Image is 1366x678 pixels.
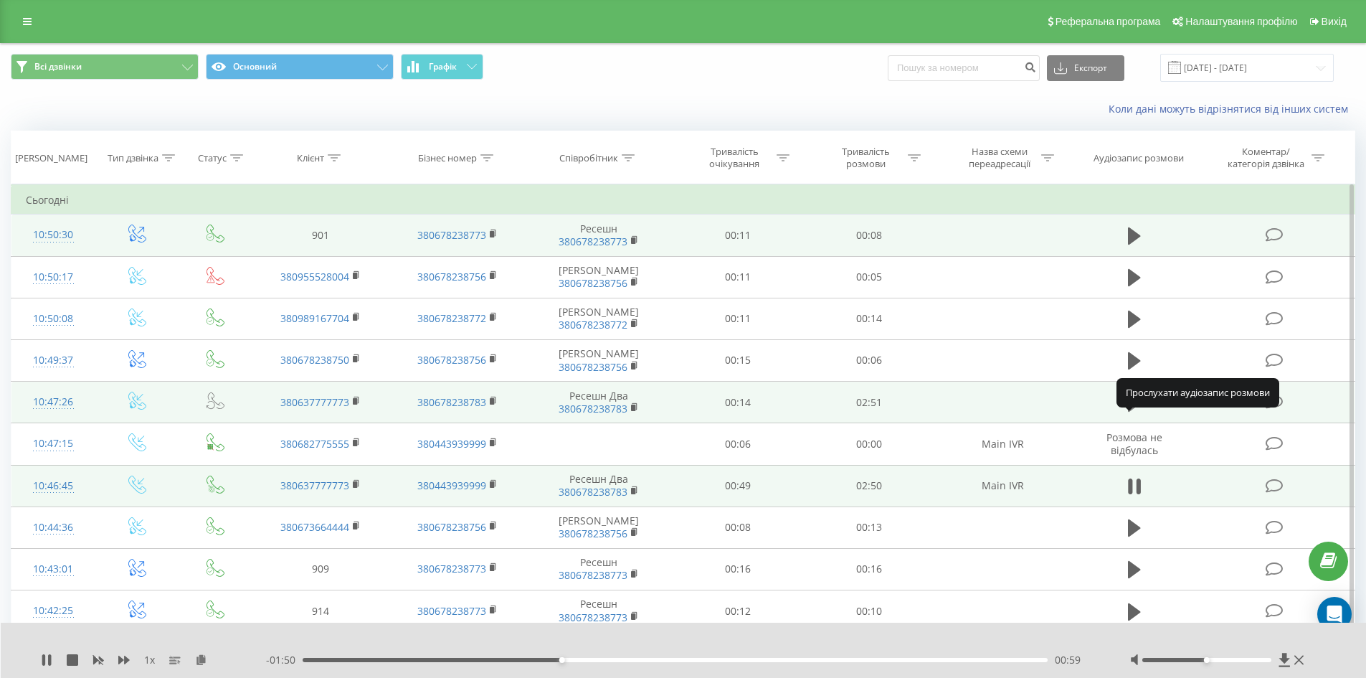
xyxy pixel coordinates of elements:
span: Налаштування профілю [1185,16,1297,27]
div: Статус [198,152,227,164]
td: Main IVR [934,465,1071,507]
div: 10:47:26 [26,388,81,416]
div: Коментар/категорія дзвінка [1224,146,1308,170]
td: 00:12 [673,590,804,632]
span: Вихід [1322,16,1347,27]
div: Open Intercom Messenger [1317,597,1352,631]
div: Тип дзвінка [108,152,158,164]
td: 00:11 [673,215,804,256]
a: 380682775555 [280,437,349,451]
a: 380678238773 [559,568,627,582]
td: 00:06 [804,339,935,381]
a: 380678238756 [559,527,627,540]
td: Ресешн Два [526,465,673,507]
td: 00:16 [804,548,935,590]
a: 380989167704 [280,311,349,325]
span: 00:59 [1055,653,1081,667]
div: 10:44:36 [26,514,81,542]
div: Тривалість розмови [827,146,904,170]
td: Ресешн [526,590,673,632]
td: 00:14 [804,298,935,339]
td: 00:13 [804,507,935,548]
div: Бізнес номер [418,152,477,164]
td: 914 [252,590,389,632]
a: 380678238756 [559,276,627,290]
a: Коли дані можуть відрізнятися вiд інших систем [1109,102,1355,116]
div: Назва схеми переадресації [961,146,1038,170]
td: 00:08 [673,507,804,548]
td: 02:50 [804,465,935,507]
span: Розмова не відбулась [1106,430,1162,457]
td: 00:11 [673,256,804,298]
div: [PERSON_NAME] [15,152,87,164]
div: Клієнт [297,152,324,164]
td: 00:08 [804,215,935,256]
div: 10:50:30 [26,221,81,249]
a: 380443939999 [417,479,486,492]
td: [PERSON_NAME] [526,339,673,381]
td: [PERSON_NAME] [526,507,673,548]
a: 380678238756 [417,353,486,367]
a: 380678238750 [280,353,349,367]
button: Всі дзвінки [11,54,199,80]
button: Експорт [1047,55,1124,81]
td: 00:05 [804,256,935,298]
td: Ресешн [526,548,673,590]
div: 10:47:15 [26,430,81,458]
span: Всі дзвінки [34,61,82,72]
a: 380678238772 [559,318,627,331]
a: 380678238773 [417,228,486,242]
div: Співробітник [559,152,618,164]
td: [PERSON_NAME] [526,256,673,298]
div: 10:42:25 [26,597,81,625]
td: 00:16 [673,548,804,590]
a: 380678238783 [559,485,627,499]
div: 10:46:45 [26,472,81,500]
div: Тривалість очікування [696,146,773,170]
a: 380678238756 [559,360,627,374]
a: 380678238773 [559,611,627,624]
td: Main IVR [934,423,1071,465]
div: 10:50:08 [26,305,81,333]
div: Accessibility label [559,657,564,663]
div: 10:43:01 [26,555,81,583]
a: 380673664444 [280,520,349,534]
td: 02:51 [804,382,935,423]
span: Графік [429,62,457,72]
div: 10:50:17 [26,263,81,291]
td: [PERSON_NAME] [526,298,673,339]
td: 909 [252,548,389,590]
div: Аудіозапис розмови [1094,152,1184,164]
td: 00:00 [804,423,935,465]
a: 380678238772 [417,311,486,325]
a: 380678238773 [417,604,486,618]
td: 00:49 [673,465,804,507]
a: 380678238756 [417,520,486,534]
a: 380678238756 [417,270,486,283]
a: 380678238773 [559,235,627,248]
a: 380637777773 [280,395,349,409]
a: 380637777773 [280,479,349,492]
div: Accessibility label [1204,657,1210,663]
a: 380678238783 [417,395,486,409]
td: Ресешн [526,215,673,256]
td: 00:15 [673,339,804,381]
span: Реферальна програма [1056,16,1161,27]
a: 380443939999 [417,437,486,451]
td: Сьогодні [11,186,1355,215]
td: 00:14 [673,382,804,423]
div: 10:49:37 [26,347,81,375]
td: 901 [252,215,389,256]
td: Ресешн Два [526,382,673,423]
div: Прослухати аудіозапис розмови [1116,378,1279,407]
a: 380678238773 [417,562,486,575]
td: 00:10 [804,590,935,632]
a: 380955528004 [280,270,349,283]
td: 00:11 [673,298,804,339]
button: Графік [401,54,483,80]
span: - 01:50 [266,653,303,667]
input: Пошук за номером [888,55,1040,81]
td: 00:06 [673,423,804,465]
a: 380678238783 [559,402,627,415]
span: 1 x [144,653,155,667]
